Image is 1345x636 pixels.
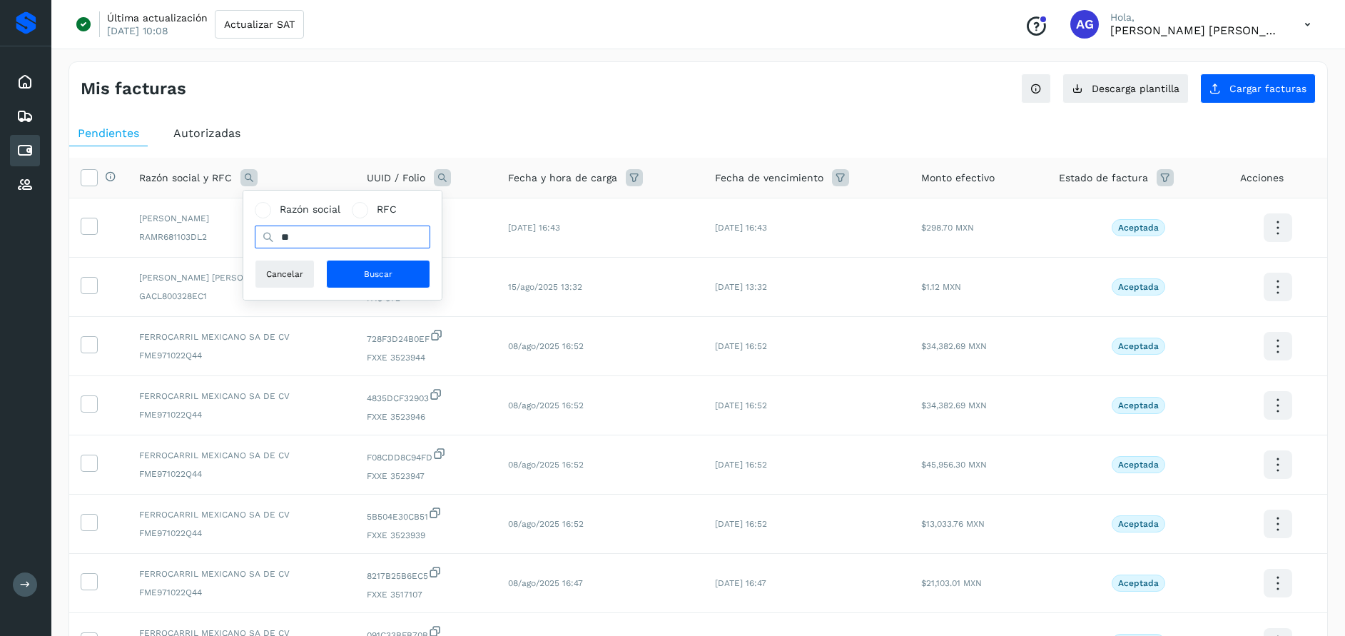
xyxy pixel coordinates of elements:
span: FXXE 3523944 [367,351,484,364]
span: 08/ago/2025 16:52 [508,341,584,351]
span: Acciones [1240,171,1284,186]
span: [PERSON_NAME] [139,212,344,225]
span: FXXE 3517107 [367,588,484,601]
span: $13,033.76 MXN [921,519,985,529]
span: $45,956.30 MXN [921,460,987,470]
span: Monto efectivo [921,171,995,186]
span: FXXE 3523947 [367,470,484,483]
span: FERROCARRIL MEXICANO SA DE CV [139,567,344,580]
p: [DATE] 10:08 [107,24,168,37]
span: Autorizadas [173,126,240,140]
span: [DATE] 16:52 [715,519,767,529]
h4: Mis facturas [81,79,186,99]
span: [DATE] 16:43 [508,223,560,233]
span: FME971022Q44 [139,527,344,540]
span: [DATE] 16:52 [715,460,767,470]
span: [DATE] 16:43 [715,223,767,233]
span: Pendientes [78,126,139,140]
span: 08/ago/2025 16:47 [508,578,583,588]
span: Actualizar SAT [224,19,295,29]
p: Aceptada [1118,223,1159,233]
button: Actualizar SAT [215,10,304,39]
p: Aceptada [1118,460,1159,470]
span: Razón social y RFC [139,171,232,186]
span: FXXE 3523939 [367,529,484,542]
span: [PERSON_NAME] [PERSON_NAME] [139,271,344,284]
p: Hola, [1110,11,1281,24]
span: UUID / Folio [367,171,425,186]
button: Cargar facturas [1200,74,1316,104]
span: 8217B25B6EC5 [367,565,484,582]
div: Embarques [10,101,40,132]
span: Fecha y hora de carga [508,171,617,186]
span: FME971022Q44 [139,349,344,362]
span: FERROCARRIL MEXICANO SA DE CV [139,508,344,521]
span: [DATE] 16:52 [715,341,767,351]
span: [DATE] 13:32 [715,282,767,292]
span: 728F3D24B0EF [367,328,484,345]
span: 08/ago/2025 16:52 [508,460,584,470]
p: Aceptada [1118,282,1159,292]
span: $34,382.69 MXN [921,341,987,351]
span: 08/ago/2025 16:52 [508,519,584,529]
span: RAMR681103DL2 [139,231,344,243]
span: 08/ago/2025 16:52 [508,400,584,410]
span: 4835DCF32903 [367,388,484,405]
span: Fecha de vencimiento [715,171,823,186]
span: Cargar facturas [1229,84,1306,94]
span: F08CDD8C94FD [367,447,484,464]
p: Aceptada [1118,578,1159,588]
span: FERROCARRIL MEXICANO SA DE CV [139,390,344,403]
p: Aceptada [1118,519,1159,529]
div: Inicio [10,66,40,98]
span: FME971022Q44 [139,468,344,480]
p: Abigail Gonzalez Leon [1110,24,1281,37]
button: Descarga plantilla [1062,74,1189,104]
p: Aceptada [1118,400,1159,410]
span: FXXE 3523946 [367,410,484,423]
div: Proveedores [10,169,40,201]
span: FERROCARRIL MEXICANO SA DE CV [139,330,344,343]
span: [DATE] 16:52 [715,400,767,410]
p: Aceptada [1118,341,1159,351]
span: Descarga plantilla [1092,84,1179,94]
span: GACL800328EC1 [139,290,344,303]
span: $21,103.01 MXN [921,578,982,588]
span: $34,382.69 MXN [921,400,987,410]
span: $298.70 MXN [921,223,974,233]
p: Última actualización [107,11,208,24]
span: 5B504E30CB51 [367,506,484,523]
span: $1.12 MXN [921,282,961,292]
div: Cuentas por pagar [10,135,40,166]
span: FME971022Q44 [139,408,344,421]
span: FME971022Q44 [139,586,344,599]
span: 15/ago/2025 13:32 [508,282,582,292]
span: [DATE] 16:47 [715,578,766,588]
span: Estado de factura [1059,171,1148,186]
span: FERROCARRIL MEXICANO SA DE CV [139,449,344,462]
